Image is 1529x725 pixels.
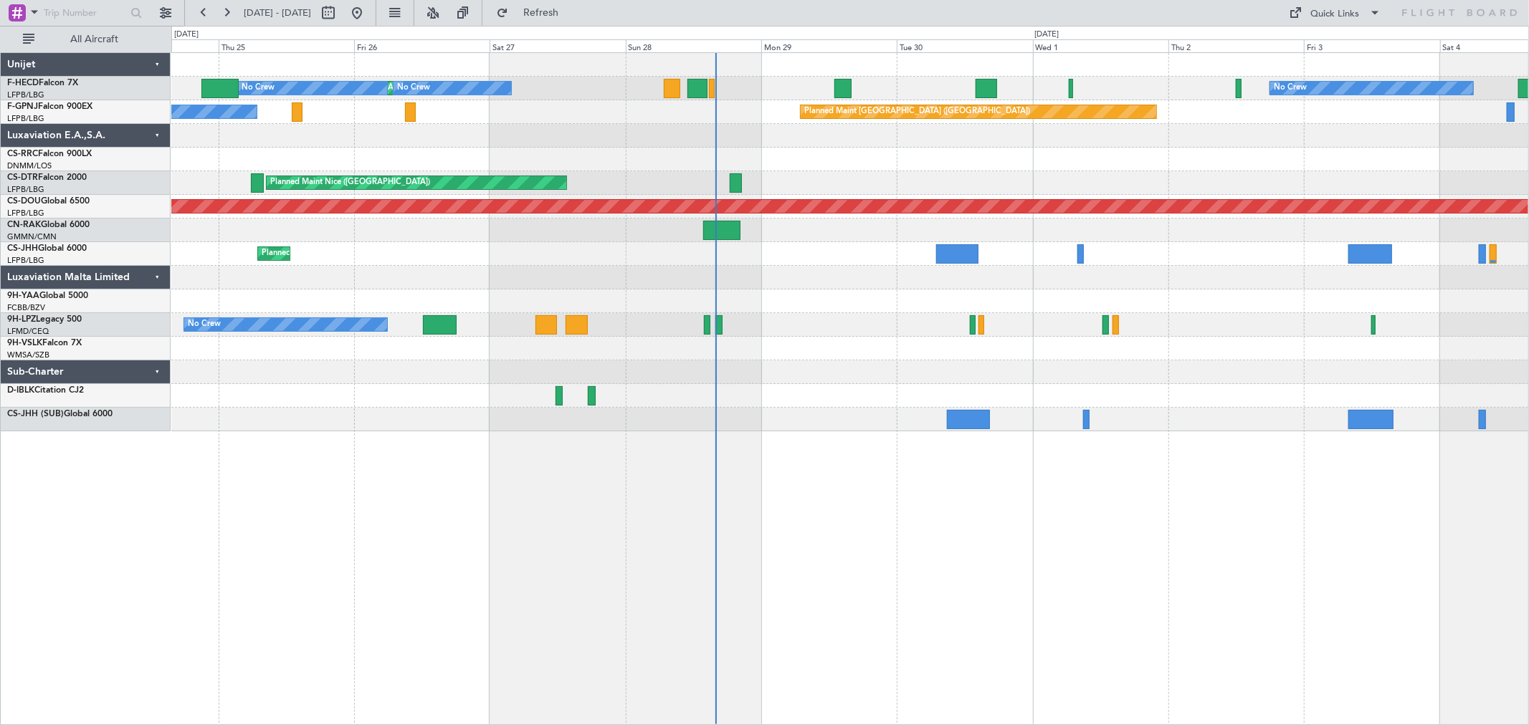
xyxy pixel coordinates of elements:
[7,244,38,253] span: CS-JHH
[262,243,487,264] div: Planned Maint [GEOGRAPHIC_DATA] ([GEOGRAPHIC_DATA])
[7,113,44,124] a: LFPB/LBG
[1282,1,1389,24] button: Quick Links
[1304,39,1439,52] div: Fri 3
[270,172,430,193] div: Planned Maint Nice ([GEOGRAPHIC_DATA])
[804,101,1030,123] div: Planned Maint [GEOGRAPHIC_DATA] ([GEOGRAPHIC_DATA])
[7,208,44,219] a: LFPB/LBG
[219,39,354,52] div: Thu 25
[7,410,64,418] span: CS-JHH (SUB)
[7,302,45,313] a: FCBB/BZV
[7,255,44,266] a: LFPB/LBG
[7,221,90,229] a: CN-RAKGlobal 6000
[1311,7,1360,21] div: Quick Links
[7,339,82,347] a: 9H-VSLKFalcon 7X
[7,160,52,171] a: DNMM/LOS
[44,2,126,24] input: Trip Number
[1035,29,1059,41] div: [DATE]
[7,150,92,158] a: CS-RRCFalcon 900LX
[7,79,39,87] span: F-HECD
[7,90,44,100] a: LFPB/LBG
[7,102,38,111] span: F-GPNJ
[761,39,897,52] div: Mon 29
[7,386,84,395] a: D-IBLKCitation CJ2
[7,410,113,418] a: CS-JHH (SUB)Global 6000
[897,39,1032,52] div: Tue 30
[244,6,311,19] span: [DATE] - [DATE]
[16,28,156,51] button: All Aircraft
[242,77,275,99] div: No Crew
[7,244,87,253] a: CS-JHHGlobal 6000
[7,350,49,360] a: WMSA/SZB
[7,173,87,182] a: CS-DTRFalcon 2000
[7,231,57,242] a: GMMN/CMN
[397,77,430,99] div: No Crew
[7,197,41,206] span: CS-DOU
[188,314,221,335] div: No Crew
[1274,77,1307,99] div: No Crew
[7,292,88,300] a: 9H-YAAGlobal 5000
[7,79,78,87] a: F-HECDFalcon 7X
[7,315,82,324] a: 9H-LPZLegacy 500
[7,102,92,111] a: F-GPNJFalcon 900EX
[490,1,576,24] button: Refresh
[1033,39,1168,52] div: Wed 1
[511,8,571,18] span: Refresh
[7,184,44,195] a: LFPB/LBG
[37,34,151,44] span: All Aircraft
[626,39,761,52] div: Sun 28
[7,339,42,347] span: 9H-VSLK
[7,150,38,158] span: CS-RRC
[7,173,38,182] span: CS-DTR
[7,221,41,229] span: CN-RAK
[7,326,49,337] a: LFMD/CEQ
[1168,39,1304,52] div: Thu 2
[354,39,490,52] div: Fri 26
[7,386,34,395] span: D-IBLK
[7,315,36,324] span: 9H-LPZ
[490,39,625,52] div: Sat 27
[7,197,90,206] a: CS-DOUGlobal 6500
[7,292,39,300] span: 9H-YAA
[174,29,199,41] div: [DATE]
